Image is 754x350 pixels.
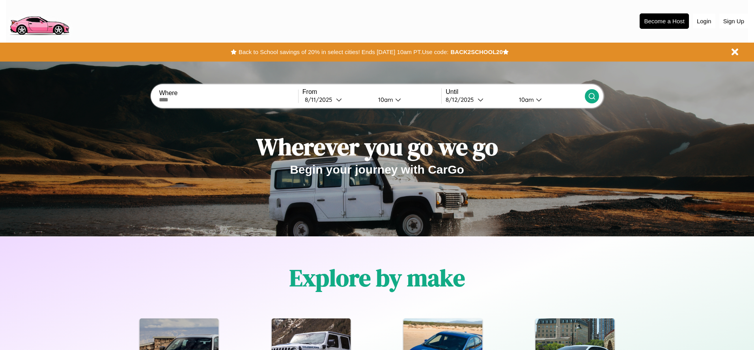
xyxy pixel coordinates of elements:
button: Back to School savings of 20% in select cities! Ends [DATE] 10am PT.Use code: [237,47,450,58]
button: Login [693,14,715,28]
div: 10am [374,96,395,103]
label: Until [446,88,584,95]
button: 10am [372,95,441,104]
label: Where [159,90,298,97]
div: 8 / 11 / 2025 [305,96,336,103]
button: Sign Up [719,14,748,28]
button: Become a Host [640,13,689,29]
img: logo [6,4,73,37]
div: 10am [515,96,536,103]
h1: Explore by make [289,262,465,294]
button: 10am [513,95,584,104]
label: From [302,88,441,95]
b: BACK2SCHOOL20 [450,49,503,55]
button: 8/11/2025 [302,95,372,104]
div: 8 / 12 / 2025 [446,96,478,103]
